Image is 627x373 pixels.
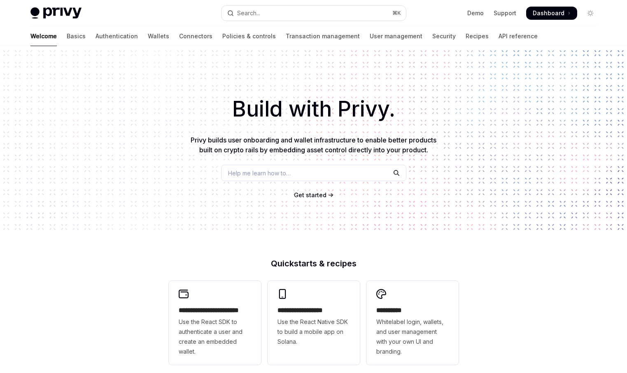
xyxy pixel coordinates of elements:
[179,26,212,46] a: Connectors
[228,169,291,177] span: Help me learn how to…
[467,9,484,17] a: Demo
[268,281,360,365] a: **** **** **** ***Use the React Native SDK to build a mobile app on Solana.
[294,191,326,199] a: Get started
[221,6,406,21] button: Open search
[392,10,401,16] span: ⌘ K
[96,26,138,46] a: Authentication
[370,26,422,46] a: User management
[169,259,459,268] h2: Quickstarts & recipes
[191,136,436,154] span: Privy builds user onboarding and wallet infrastructure to enable better products built on crypto ...
[584,7,597,20] button: Toggle dark mode
[366,281,459,365] a: **** *****Whitelabel login, wallets, and user management with your own UI and branding.
[148,26,169,46] a: Wallets
[294,191,326,198] span: Get started
[432,26,456,46] a: Security
[499,26,538,46] a: API reference
[13,93,614,125] h1: Build with Privy.
[533,9,564,17] span: Dashboard
[526,7,577,20] a: Dashboard
[494,9,516,17] a: Support
[30,26,57,46] a: Welcome
[376,317,449,357] span: Whitelabel login, wallets, and user management with your own UI and branding.
[286,26,360,46] a: Transaction management
[277,317,350,347] span: Use the React Native SDK to build a mobile app on Solana.
[237,8,260,18] div: Search...
[222,26,276,46] a: Policies & controls
[466,26,489,46] a: Recipes
[30,7,82,19] img: light logo
[67,26,86,46] a: Basics
[179,317,251,357] span: Use the React SDK to authenticate a user and create an embedded wallet.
